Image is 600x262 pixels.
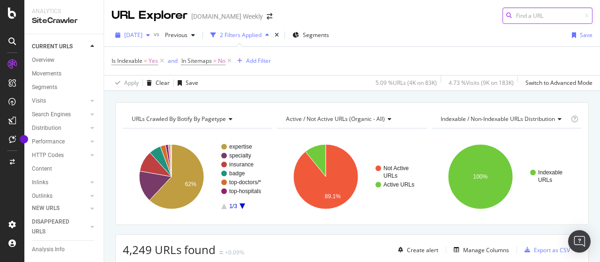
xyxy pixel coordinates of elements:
[538,177,552,183] text: URLs
[207,28,273,43] button: 2 Filters Applied
[32,69,97,79] a: Movements
[502,7,592,24] input: Find a URL
[32,15,96,26] div: SiteCrawler
[473,173,487,180] text: 100%
[32,82,97,92] a: Segments
[32,123,88,133] a: Distribution
[521,242,570,257] button: Export as CSV
[229,161,254,168] text: insurance
[32,164,97,174] a: Content
[273,30,281,40] div: times
[32,96,46,106] div: Visits
[32,42,88,52] a: CURRENT URLS
[124,31,142,39] span: 2025 Oct. 5th
[213,57,217,65] span: =
[32,150,88,160] a: HTTP Codes
[32,245,65,255] div: Analysis Info
[156,79,170,87] div: Clear
[229,170,245,177] text: badge
[229,152,251,159] text: specialty
[450,244,509,255] button: Manage Columns
[32,150,64,160] div: HTTP Codes
[580,31,592,39] div: Save
[246,57,271,65] div: Add Filter
[32,178,88,187] a: Inlinks
[20,135,28,143] div: Tooltip anchor
[161,31,187,39] span: Previous
[534,246,570,254] div: Export as CSV
[32,137,65,147] div: Performance
[149,54,158,67] span: Yes
[375,79,437,87] div: 5.09 % URLs ( 4K on 83K )
[154,30,161,38] span: vs
[191,12,263,21] div: [DOMAIN_NAME] Weekly
[32,217,79,237] div: DISAPPEARED URLS
[449,79,514,87] div: 4.73 % Visits ( 9K on 183K )
[143,75,170,90] button: Clear
[123,242,216,257] span: 4,249 URLs found
[161,28,199,43] button: Previous
[181,57,212,65] span: In Sitemaps
[112,75,139,90] button: Apply
[229,188,261,195] text: top-hospitals
[185,181,196,187] text: 62%
[112,28,154,43] button: [DATE]
[383,181,414,188] text: Active URLs
[284,112,418,127] h4: Active / Not Active URLs
[383,165,409,172] text: Not Active
[277,136,424,217] svg: A chart.
[130,112,264,127] h4: URLs Crawled By Botify By pagetype
[32,245,97,255] a: Analysis Info
[229,203,237,210] text: 1/3
[32,191,52,201] div: Outlinks
[123,136,270,217] svg: A chart.
[394,242,438,257] button: Create alert
[289,28,333,43] button: Segments
[132,115,226,123] span: URLs Crawled By Botify By pagetype
[32,55,97,65] a: Overview
[32,191,88,201] a: Outlinks
[112,7,187,23] div: URL Explorer
[32,82,57,92] div: Segments
[168,56,178,65] button: and
[32,110,71,120] div: Search Engines
[568,230,591,253] div: Open Intercom Messenger
[168,57,178,65] div: and
[538,169,562,176] text: Indexable
[186,79,198,87] div: Save
[32,42,73,52] div: CURRENT URLS
[112,57,142,65] span: Is Indexable
[144,57,147,65] span: =
[32,203,88,213] a: NEW URLS
[32,7,96,15] div: Analytics
[463,246,509,254] div: Manage Columns
[286,115,385,123] span: Active / Not Active URLs (organic - all)
[407,246,438,254] div: Create alert
[303,31,329,39] span: Segments
[225,248,244,256] div: +0.09%
[219,251,223,254] img: Equal
[229,143,252,150] text: expertise
[441,115,555,123] span: Indexable / Non-Indexable URLs distribution
[32,123,61,133] div: Distribution
[229,179,261,186] text: top-doctors/*
[522,75,592,90] button: Switch to Advanced Mode
[383,172,397,179] text: URLs
[233,55,271,67] button: Add Filter
[32,203,60,213] div: NEW URLS
[267,13,272,20] div: arrow-right-arrow-left
[32,217,88,237] a: DISAPPEARED URLS
[174,75,198,90] button: Save
[32,96,88,106] a: Visits
[439,112,569,127] h4: Indexable / Non-Indexable URLs Distribution
[32,178,48,187] div: Inlinks
[32,69,61,79] div: Movements
[218,54,225,67] span: No
[220,31,262,39] div: 2 Filters Applied
[32,110,88,120] a: Search Engines
[32,55,54,65] div: Overview
[432,136,579,217] svg: A chart.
